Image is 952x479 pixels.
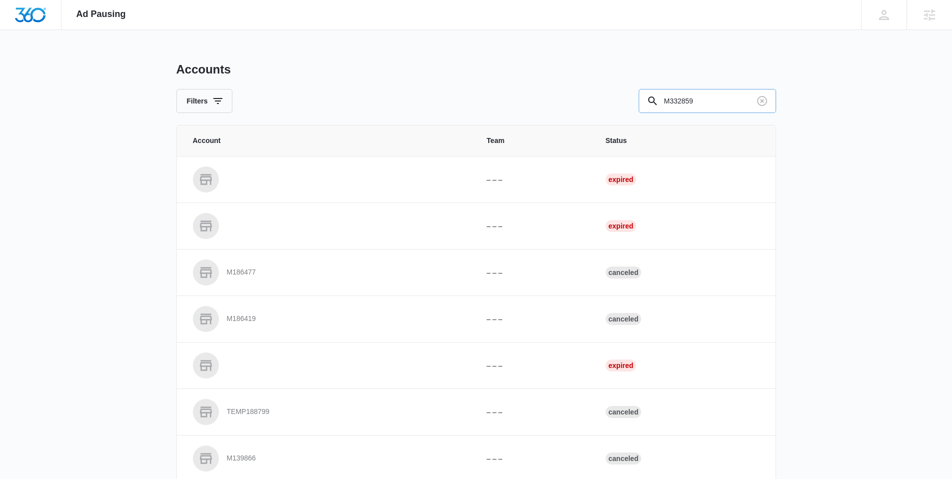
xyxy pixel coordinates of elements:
div: Canceled [606,406,642,418]
span: Ad Pausing [76,9,126,19]
span: Account [193,135,463,146]
p: M186477 [227,267,256,277]
a: M186419 [193,306,463,332]
a: M186477 [193,259,463,285]
div: Canceled [606,452,642,464]
input: Search By Account Number [639,89,776,113]
p: M186419 [227,314,256,324]
div: Canceled [606,313,642,325]
div: Keywords by Traffic [110,59,168,65]
div: Domain: [DOMAIN_NAME] [26,26,110,34]
a: TEMP188799 [193,399,463,425]
p: – – – [487,174,582,185]
img: tab_domain_overview_orange.svg [27,58,35,66]
p: M139866 [227,453,256,463]
span: Team [487,135,582,146]
img: tab_keywords_by_traffic_grey.svg [99,58,107,66]
p: – – – [487,453,582,464]
div: Expired [606,220,637,232]
button: Filters [176,89,232,113]
h1: Accounts [176,62,231,77]
p: – – – [487,314,582,324]
img: logo_orange.svg [16,16,24,24]
span: Status [606,135,760,146]
a: M139866 [193,445,463,471]
button: Clear [754,93,770,109]
p: – – – [487,407,582,417]
p: – – – [487,221,582,231]
div: Expired [606,359,637,371]
p: – – – [487,267,582,278]
p: TEMP188799 [227,407,270,417]
div: Expired [606,173,637,185]
div: v 4.0.25 [28,16,49,24]
div: Domain Overview [38,59,89,65]
p: – – – [487,360,582,371]
img: website_grey.svg [16,26,24,34]
div: Canceled [606,266,642,278]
